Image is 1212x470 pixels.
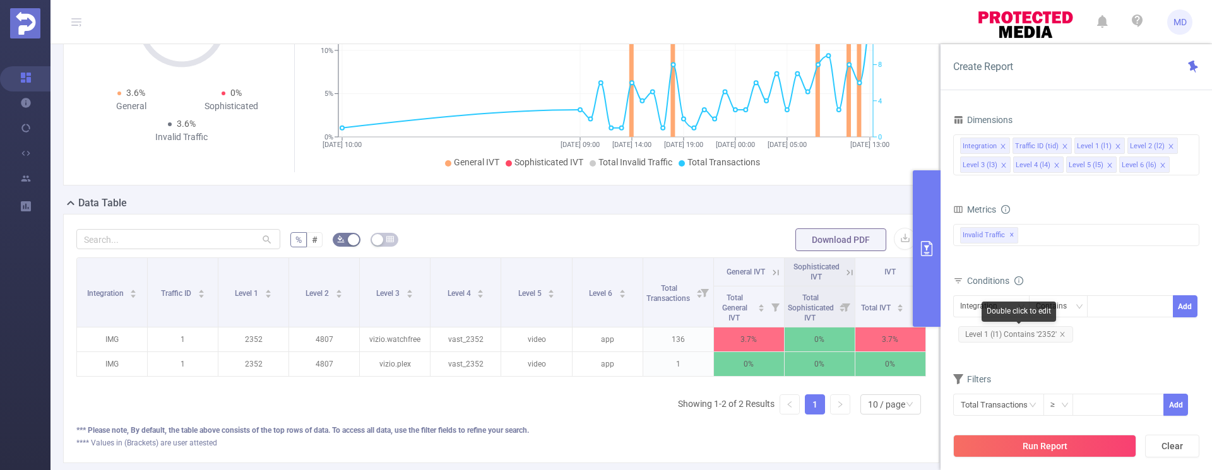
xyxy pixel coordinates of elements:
[218,327,288,351] p: 2352
[696,258,713,327] i: Filter menu
[589,289,614,298] span: Level 6
[129,288,137,295] div: Sort
[198,288,205,291] i: icon: caret-up
[431,352,501,376] p: vast_2352
[646,284,692,303] span: Total Transactions
[407,288,413,291] i: icon: caret-up
[855,352,925,376] p: 0%
[836,401,844,408] i: icon: right
[77,352,147,376] p: IMG
[793,262,840,281] span: Sophisticated IVT
[598,157,672,167] span: Total Invalid Traffic
[896,302,904,310] div: Sort
[884,267,896,276] span: IVT
[1066,156,1117,173] li: Level 5 (l5)
[878,61,882,69] tspan: 8
[235,289,260,298] span: Level 1
[265,293,272,297] i: icon: caret-down
[953,115,1013,125] span: Dimensions
[861,303,893,312] span: Total IVT
[1107,162,1113,170] i: icon: close
[547,288,555,295] div: Sort
[687,157,760,167] span: Total Transactions
[336,288,343,291] i: icon: caret-up
[323,141,362,149] tspan: [DATE] 10:00
[878,97,882,105] tspan: 4
[1076,303,1083,312] i: icon: down
[1009,228,1014,243] span: ✕
[908,286,925,327] i: Filter menu
[335,288,343,295] div: Sort
[407,293,413,297] i: icon: caret-down
[548,293,555,297] i: icon: caret-down
[501,352,571,376] p: video
[1036,296,1076,317] div: Contains
[548,288,555,291] i: icon: caret-up
[715,141,754,149] tspan: [DATE] 00:00
[306,289,331,298] span: Level 2
[561,141,600,149] tspan: [DATE] 09:00
[376,289,401,298] span: Level 3
[1000,143,1006,151] i: icon: close
[678,394,775,414] li: Showing 1-2 of 2 Results
[1127,138,1178,154] li: Level 2 (l2)
[87,289,126,298] span: Integration
[1062,143,1068,151] i: icon: close
[727,267,765,276] span: General IVT
[619,288,626,291] i: icon: caret-up
[148,352,218,376] p: 1
[767,141,806,149] tspan: [DATE] 05:00
[1130,138,1165,155] div: Level 2 (l2)
[76,229,280,249] input: Search...
[77,327,147,351] p: IMG
[161,289,193,298] span: Traffic ID
[958,326,1073,343] span: Level 1 (l1) Contains '2352'
[1015,138,1059,155] div: Traffic ID (tid)
[218,352,288,376] p: 2352
[1059,331,1066,338] i: icon: close
[10,8,40,38] img: Protected Media
[1173,295,1197,317] button: Add
[198,293,205,297] i: icon: caret-down
[953,61,1013,73] span: Create Report
[960,227,1018,244] span: Invalid Traffic
[312,235,318,245] span: #
[1145,435,1199,457] button: Clear
[126,88,145,98] span: 3.6%
[177,119,196,129] span: 3.6%
[477,288,484,291] i: icon: caret-up
[1054,162,1060,170] i: icon: close
[148,327,218,351] p: 1
[78,196,127,211] h2: Data Table
[501,327,571,351] p: video
[289,352,359,376] p: 4807
[360,327,430,351] p: vizio.watchfree
[1014,276,1023,285] i: icon: info-circle
[321,47,333,55] tspan: 10%
[714,327,784,351] p: 3.7%
[897,302,904,306] i: icon: caret-up
[612,141,651,149] tspan: [DATE] 14:00
[757,307,764,310] i: icon: caret-down
[757,302,765,310] div: Sort
[386,235,394,243] i: icon: table
[757,302,764,306] i: icon: caret-up
[1001,205,1010,214] i: icon: info-circle
[518,289,544,298] span: Level 5
[960,138,1010,154] li: Integration
[788,293,834,322] span: Total Sophisticated IVT
[785,352,855,376] p: 0%
[785,327,855,351] p: 0%
[766,286,784,327] i: Filter menu
[130,288,137,291] i: icon: caret-up
[868,395,905,414] div: 10 / page
[960,156,1011,173] li: Level 3 (l3)
[1163,394,1188,416] button: Add
[837,286,855,327] i: Filter menu
[663,141,703,149] tspan: [DATE] 19:00
[967,276,1023,286] span: Conditions
[573,352,643,376] p: app
[1122,157,1156,173] div: Level 6 (l6)
[198,288,205,295] div: Sort
[953,204,996,214] span: Metrics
